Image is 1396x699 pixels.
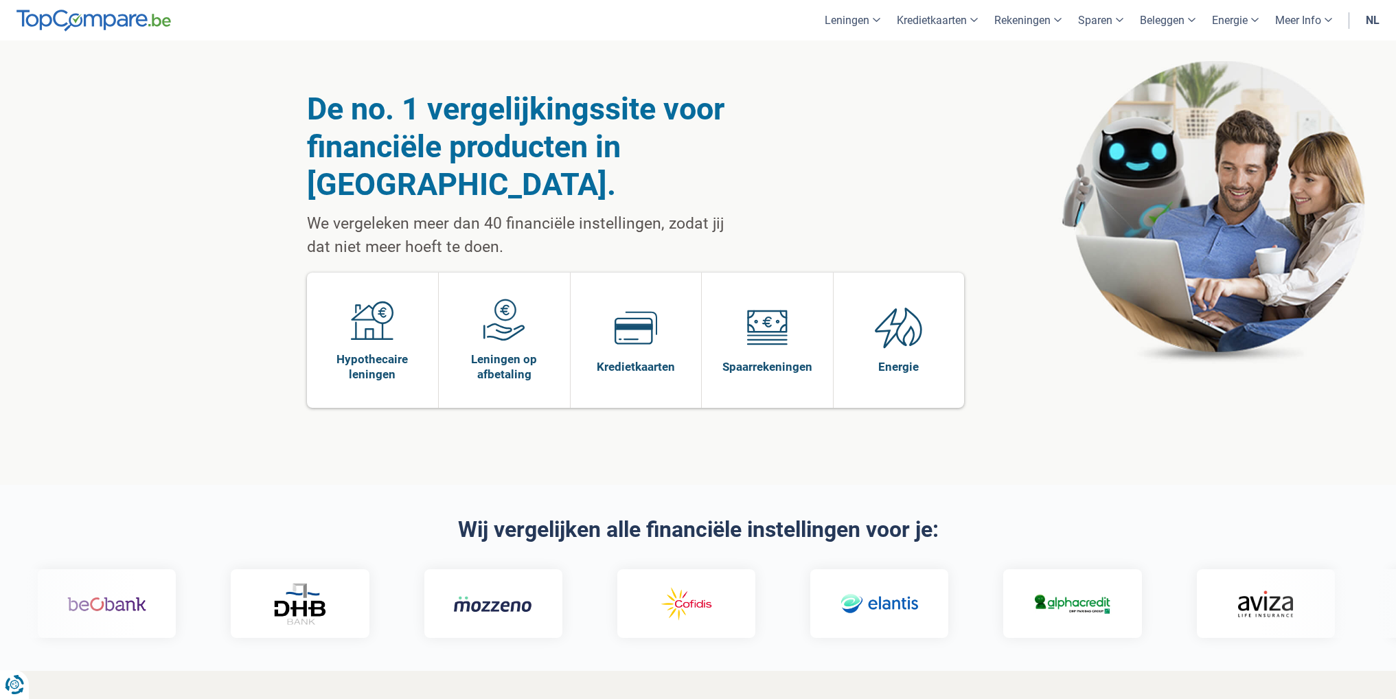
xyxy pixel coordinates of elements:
h2: Wij vergelijken alle financiële instellingen voor je: [307,518,1090,542]
a: Hypothecaire leningen Hypothecaire leningen [307,273,439,408]
img: Hypothecaire leningen [351,299,393,341]
span: Kredietkaarten [597,359,675,374]
h1: De no. 1 vergelijkingssite voor financiële producten in [GEOGRAPHIC_DATA]. [307,90,737,203]
img: DHB Bank [272,583,327,625]
img: Energie [875,306,923,349]
a: Energie Energie [834,273,965,408]
a: Kredietkaarten Kredietkaarten [571,273,702,408]
img: Mozzeno [453,595,532,612]
span: Hypothecaire leningen [314,352,432,382]
span: Spaarrekeningen [722,359,812,374]
img: Kredietkaarten [615,306,657,349]
img: Spaarrekeningen [746,306,788,349]
img: Elantis [839,584,918,624]
a: Spaarrekeningen Spaarrekeningen [702,273,833,408]
img: TopCompare [16,10,171,32]
a: Leningen op afbetaling Leningen op afbetaling [439,273,570,408]
span: Energie [878,359,919,374]
img: Beobank [67,584,146,624]
img: Alphacredit [1033,592,1112,616]
img: Leningen op afbetaling [483,299,525,341]
img: Aviza [1237,591,1292,617]
span: Leningen op afbetaling [446,352,563,382]
p: We vergeleken meer dan 40 financiële instellingen, zodat jij dat niet meer hoeft te doen. [307,212,737,259]
img: Cofidis [646,584,725,624]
